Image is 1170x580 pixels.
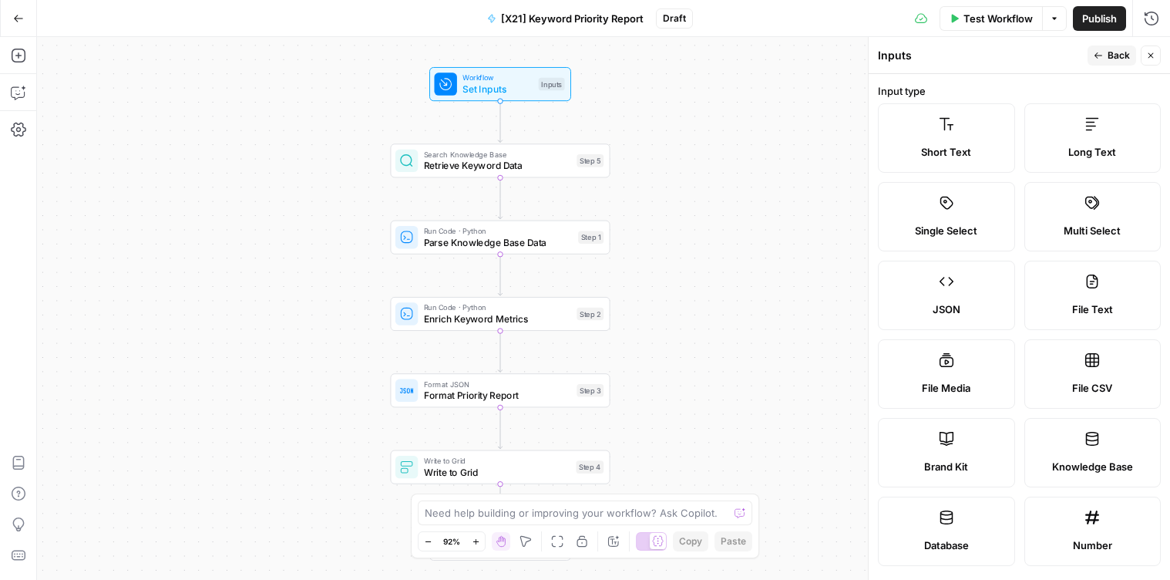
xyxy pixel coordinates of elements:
span: Write to Grid [424,465,570,479]
g: Edge from step_3 to step_4 [498,407,503,448]
span: Single Select [915,223,977,238]
div: Step 4 [576,460,603,474]
span: Database [924,538,969,553]
span: Publish [1082,11,1117,26]
span: Write to Grid [424,455,570,467]
span: Retrieve Keyword Data [424,159,571,173]
div: Inputs [878,48,1083,63]
g: Edge from step_5 to step_1 [498,177,503,218]
div: Write to GridWrite to GridStep 4 [390,450,610,484]
span: Parse Knowledge Base Data [424,235,573,249]
span: Run Code · Python [424,225,573,237]
span: Short Text [921,144,971,160]
div: Step 2 [577,308,603,321]
div: WorkflowSet InputsInputs [390,67,610,101]
span: Enrich Keyword Metrics [424,312,571,325]
div: Inputs [539,78,565,91]
span: File Text [1072,302,1113,317]
button: Publish [1073,6,1126,31]
button: Paste [714,531,752,551]
span: 92% [443,535,460,548]
span: Draft [663,12,686,25]
span: Number [1073,538,1112,553]
div: Format JSONFormat Priority ReportStep 3 [390,373,610,407]
div: Run Code · PythonEnrich Keyword MetricsStep 2 [390,297,610,331]
div: Step 5 [577,154,603,167]
span: File CSV [1072,380,1112,396]
span: Workflow [462,72,533,83]
div: Step 3 [577,384,603,397]
div: EndOutput [390,527,610,561]
g: Edge from start to step_5 [498,101,503,142]
span: JSON [933,302,960,317]
button: Back [1088,46,1136,66]
span: Test Workflow [963,11,1033,26]
span: Search Knowledge Base [424,149,571,160]
span: Format Priority Report [424,389,571,403]
span: Copy [679,534,702,548]
span: Knowledge Base [1052,459,1133,474]
g: Edge from step_1 to step_2 [498,255,503,295]
button: [X21] Keyword Priority Report [478,6,653,31]
span: [X21] Keyword Priority Report [501,11,644,26]
span: Brand Kit [924,459,968,474]
g: Edge from step_2 to step_3 [498,331,503,372]
div: Run Code · PythonParse Knowledge Base DataStep 1 [390,221,610,255]
span: Set Inputs [462,82,533,96]
span: Back [1108,49,1130,62]
span: Run Code · Python [424,302,571,313]
div: Search Knowledge BaseRetrieve Keyword DataStep 5 [390,143,610,177]
span: File Media [922,380,970,396]
span: Paste [721,534,746,548]
span: Format JSON [424,379,571,390]
div: Step 1 [578,231,603,244]
label: Input type [878,83,1161,99]
button: Copy [673,531,708,551]
span: Long Text [1068,144,1116,160]
button: Test Workflow [940,6,1042,31]
span: Multi Select [1064,223,1121,238]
